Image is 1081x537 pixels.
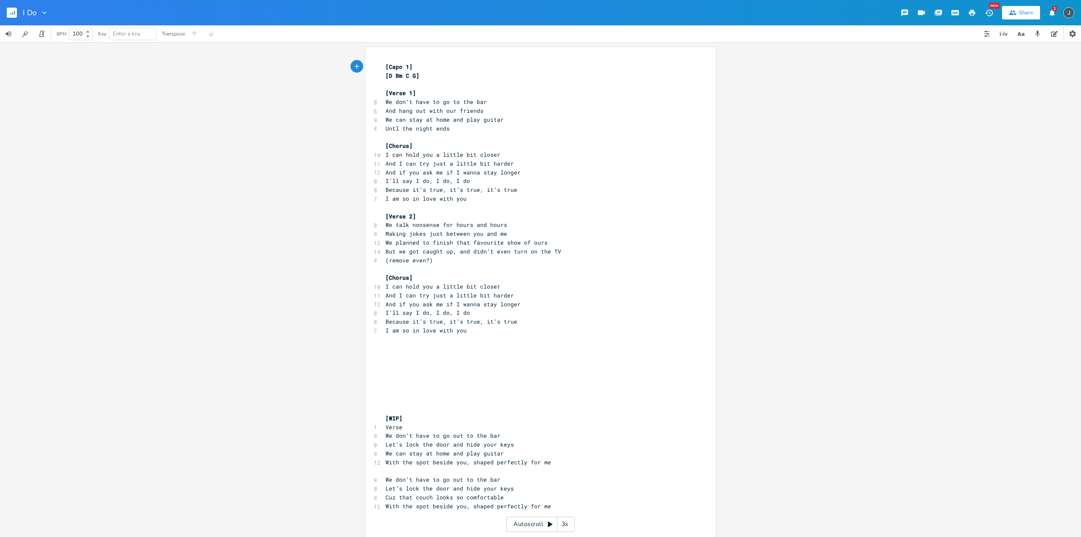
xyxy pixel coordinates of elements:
span: [Chorus] [386,142,413,150]
span: With the spot beside you, shaped perfectly for me [386,458,551,466]
span: Verse [386,423,402,431]
span: We don’t have to go out to the bar [386,432,500,439]
span: Because it’s true, it’s true, it’s true [386,186,517,194]
span: I’ll say I do, I do, I do [386,309,470,316]
span: I’ll say I do, I do, I do [386,177,470,185]
span: [Chorus] [386,274,413,281]
div: Autoscroll [506,517,575,532]
div: Transpose [162,31,185,36]
div: 3x [557,517,573,532]
span: I am so in love with you [386,195,467,202]
span: And I can try just a little bit harder [386,160,514,167]
span: We planned to finish that favourite show of ours [386,239,548,246]
button: Share [1002,6,1040,19]
span: [Verse 1] [386,89,416,97]
span: [Verse 2] [386,213,416,220]
span: We don’t have to go out to the bar [386,476,500,483]
span: We talk nonsense for hours and hours [386,221,507,229]
div: Key [98,31,106,36]
span: (remove even?) [386,256,433,264]
div: 1 [1052,6,1057,11]
span: I can hold you a little bit closer [386,283,500,290]
span: [WIP] [386,414,402,422]
span: We can stay at home and play guitar [386,450,504,457]
span: We don’t have to go to the bar [386,98,487,106]
button: New [981,5,997,20]
span: Enter a key [113,30,141,38]
span: [D Bm C G] [386,72,419,79]
span: We can stay at home and play guitar [386,116,504,123]
div: Share [1019,9,1033,16]
span: With the spot beside you, shaped perfectly for me [386,502,551,510]
img: Joshua Xavier [1063,7,1074,18]
span: And if you ask me if I wanna stay longer [386,300,521,308]
span: Let’s lock the door and hide your keys [386,441,514,448]
span: And if you ask me if I wanna stay longer [386,169,521,176]
div: New [989,3,1000,9]
span: Because it’s true, it’s true, it’s true [386,318,517,325]
span: I Do [23,9,37,16]
span: [Capo 1] [386,63,413,71]
span: And hang out with our friends [386,107,483,114]
span: I am so in love with you [386,327,467,334]
span: Making jokes just between you and me [386,230,507,237]
span: And I can try just a little bit harder [386,292,514,299]
span: But we got caught up, and didn’t even turn on the TV [386,248,561,255]
span: Cuz that couch looks so comfortable [386,493,504,501]
span: I can hold you a little bit closer [386,151,500,158]
span: Let’s lock the door and hide your keys [386,485,514,492]
button: 1 [1043,5,1060,20]
div: BPM [57,32,66,36]
span: Untl the night ends [386,125,450,132]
